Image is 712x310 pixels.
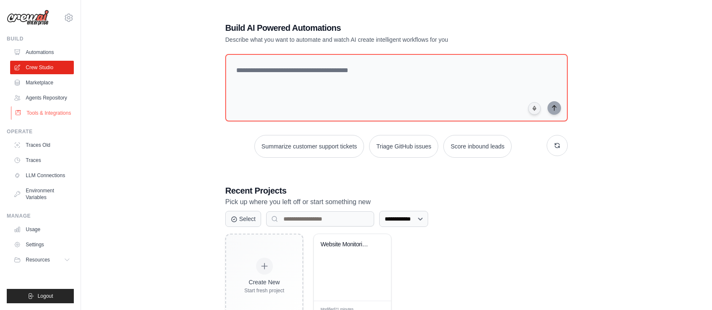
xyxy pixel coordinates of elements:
a: Crew Studio [10,61,74,74]
a: Traces [10,154,74,167]
div: Start fresh project [244,287,284,294]
button: Score inbound leads [443,135,512,158]
iframe: Chat Widget [670,270,712,310]
h1: Build AI Powered Automations [225,22,509,34]
button: Logout [7,289,74,303]
p: Pick up where you left off or start something new [225,197,568,208]
span: Logout [38,293,53,299]
div: Manage [7,213,74,219]
button: Resources [10,253,74,267]
div: Operate [7,128,74,135]
span: Resources [26,256,50,263]
a: Marketplace [10,76,74,89]
button: Triage GitHub issues [369,135,438,158]
button: Click to speak your automation idea [528,102,541,115]
p: Describe what you want to automate and watch AI create intelligent workflows for you [225,35,509,44]
a: Environment Variables [10,184,74,204]
a: Settings [10,238,74,251]
a: Usage [10,223,74,236]
a: LLM Connections [10,169,74,182]
div: Build [7,35,74,42]
button: Summarize customer support tickets [254,135,364,158]
h3: Recent Projects [225,185,568,197]
button: Get new suggestions [547,135,568,156]
a: Tools & Integrations [11,106,75,120]
a: Agents Repository [10,91,74,105]
a: Automations [10,46,74,59]
div: Website Monitoring System [321,241,372,248]
button: Select [225,211,261,227]
a: Traces Old [10,138,74,152]
img: Logo [7,10,49,26]
div: Create New [244,278,284,286]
